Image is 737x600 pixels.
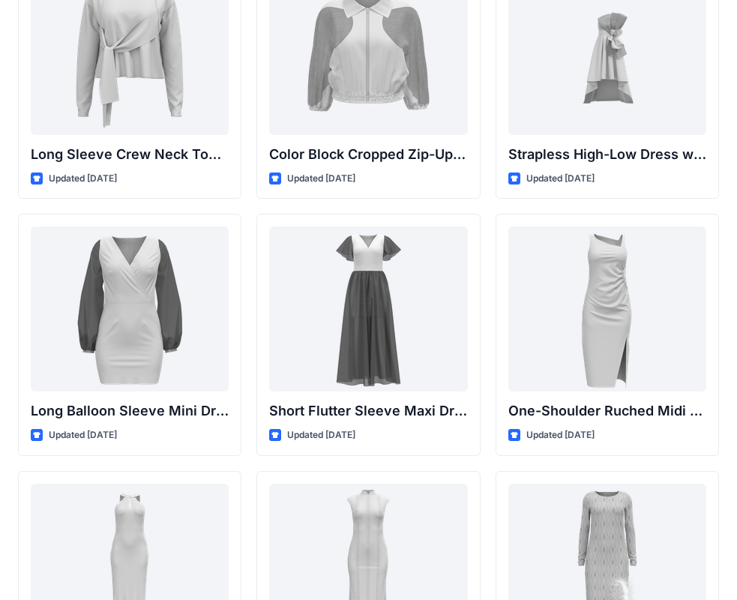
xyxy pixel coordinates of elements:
[287,427,355,443] p: Updated [DATE]
[508,144,706,165] p: Strapless High-Low Dress with Side Bow Detail
[269,400,467,421] p: Short Flutter Sleeve Maxi Dress with Contrast [PERSON_NAME] and [PERSON_NAME]
[269,226,467,391] a: Short Flutter Sleeve Maxi Dress with Contrast Bodice and Sheer Overlay
[526,427,595,443] p: Updated [DATE]
[49,427,117,443] p: Updated [DATE]
[49,171,117,187] p: Updated [DATE]
[287,171,355,187] p: Updated [DATE]
[526,171,595,187] p: Updated [DATE]
[31,400,229,421] p: Long Balloon Sleeve Mini Dress with Wrap Bodice
[31,144,229,165] p: Long Sleeve Crew Neck Top with Asymmetrical Tie Detail
[508,400,706,421] p: One-Shoulder Ruched Midi Dress with Slit
[31,226,229,391] a: Long Balloon Sleeve Mini Dress with Wrap Bodice
[269,144,467,165] p: Color Block Cropped Zip-Up Jacket with Sheer Sleeves
[508,226,706,391] a: One-Shoulder Ruched Midi Dress with Slit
